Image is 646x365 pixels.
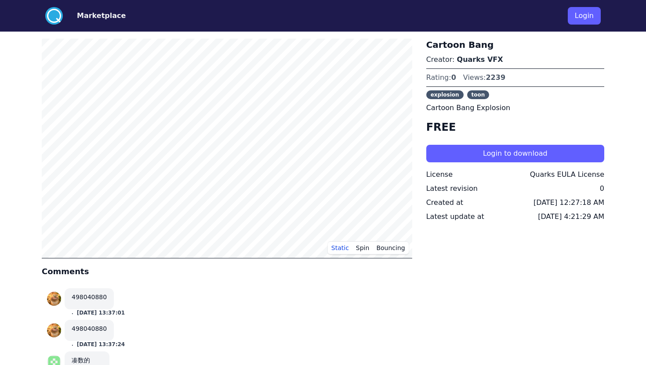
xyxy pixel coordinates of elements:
[538,211,604,222] div: [DATE] 4:21:29 AM
[373,241,408,254] button: Bouncing
[463,72,505,83] div: Views:
[530,169,604,180] div: Quarks EULA License
[63,11,126,21] a: Marketplace
[72,310,73,316] small: .
[426,183,478,194] div: Latest revision
[568,4,601,28] a: Login
[426,211,484,222] div: Latest update at
[426,120,604,134] h4: FREE
[77,309,125,316] button: [DATE] 13:37:01
[328,241,352,254] button: Static
[426,145,604,162] button: Login to download
[600,183,604,194] div: 0
[77,341,125,348] button: [DATE] 13:37:24
[426,197,463,208] div: Created at
[533,197,604,208] div: [DATE] 12:27:18 AM
[426,103,604,113] p: Cartoon Bang Explosion
[426,39,604,51] h3: Cartoon Bang
[72,293,107,301] a: 498040880
[426,90,464,99] span: explosion
[451,73,456,82] span: 0
[77,11,126,21] button: Marketplace
[568,7,601,25] button: Login
[426,54,604,65] p: Creator:
[72,357,90,364] a: 凑数的
[426,72,456,83] div: Rating:
[72,342,73,347] small: .
[457,55,503,64] a: Quarks VFX
[486,73,505,82] span: 2239
[467,90,490,99] span: toon
[426,149,604,157] a: Login to download
[352,241,373,254] button: Spin
[47,292,61,306] img: profile
[47,323,61,337] img: profile
[72,325,107,332] a: 498040880
[426,169,453,180] div: License
[42,265,412,278] h4: Comments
